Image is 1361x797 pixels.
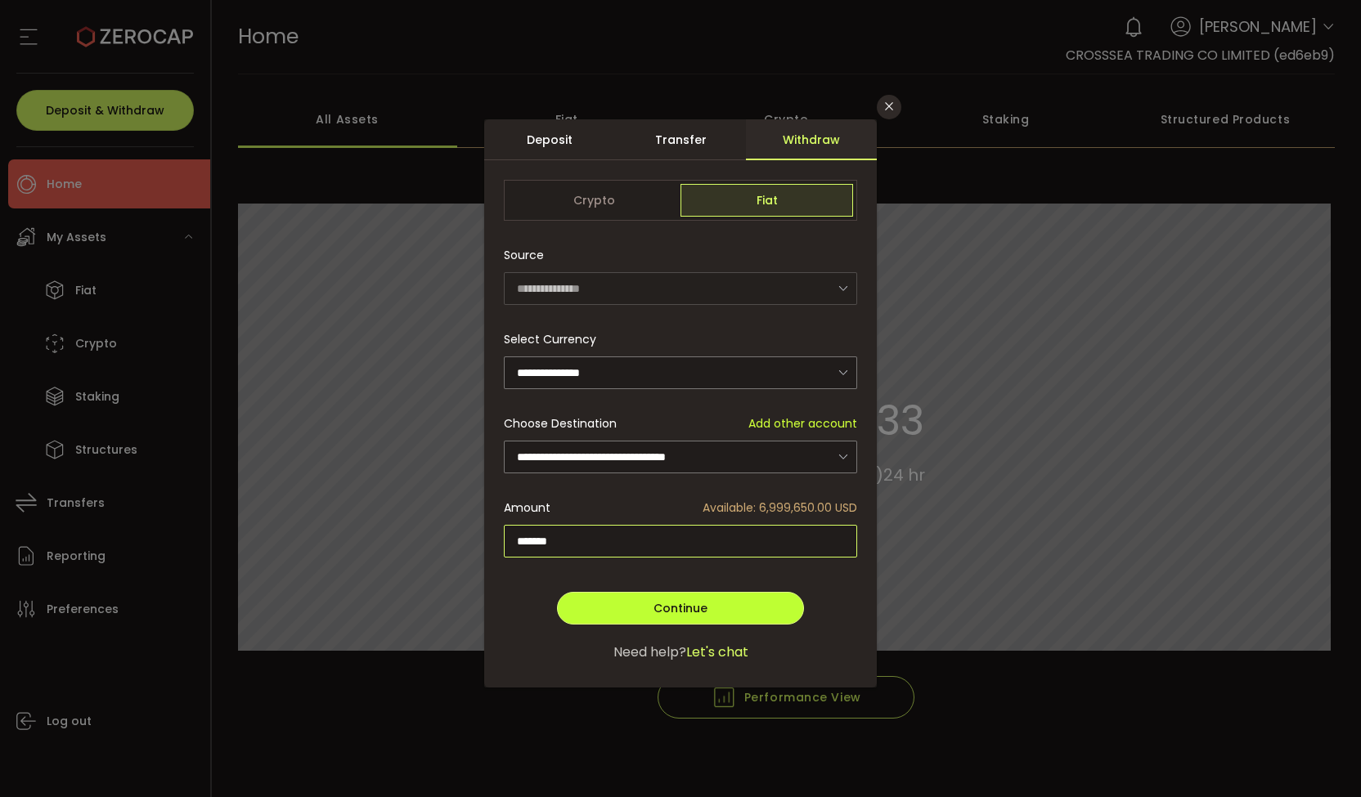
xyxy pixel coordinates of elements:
span: Amount [504,499,550,517]
div: 聊天小工具 [1165,620,1361,797]
iframe: Chat Widget [1165,620,1361,797]
span: Let's chat [686,643,748,662]
span: Source [504,239,544,271]
div: Deposit [484,119,615,160]
span: Crypto [508,184,680,217]
span: Add other account [748,415,857,432]
div: Transfer [615,119,746,160]
span: Need help? [613,643,686,662]
span: Continue [654,600,707,616]
span: Available: 6,999,650.00 USD [703,499,857,517]
label: Select Currency [504,331,606,347]
span: Fiat [680,184,853,217]
button: Close [877,95,901,119]
button: Continue [557,592,804,625]
div: Withdraw [746,119,877,160]
span: Choose Destination [504,415,617,432]
div: dialog [484,119,877,687]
